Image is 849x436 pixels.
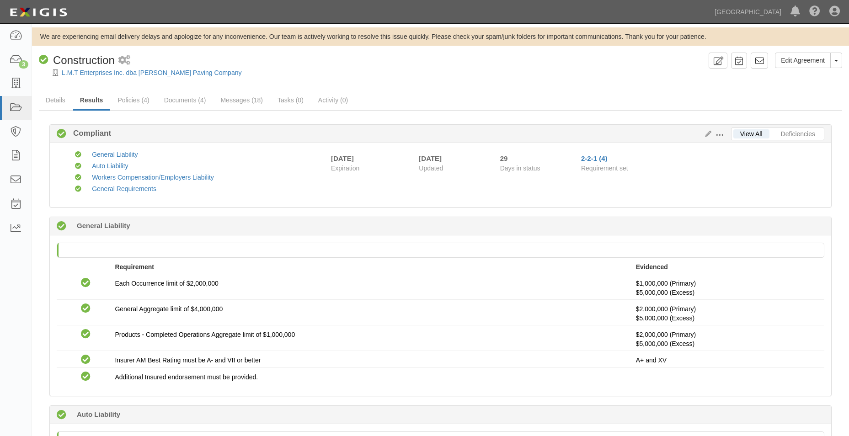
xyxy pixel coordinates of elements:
[636,263,668,271] strong: Evidenced
[311,91,355,109] a: Activity (0)
[636,304,817,323] p: $2,000,000 (Primary)
[214,91,270,109] a: Messages (18)
[115,331,295,338] span: Products - Completed Operations Aggregate limit of $1,000,000
[636,340,694,347] span: Policy #N-EC700076500 Insurer: Greenwich Insurance Company
[57,129,66,139] i: Compliant
[500,165,540,172] span: Days in status
[92,185,156,192] a: General Requirements
[115,263,154,271] strong: Requirement
[581,154,608,162] a: 2-2-1 (4)
[115,305,223,313] span: General Aggregate limit of $4,000,000
[636,289,694,296] span: Policy #N-EC700076500 Insurer: Greenwich Insurance Company
[774,129,822,138] a: Deficiencies
[111,91,156,109] a: Policies (4)
[81,372,91,382] i: Compliant
[81,355,91,365] i: Compliant
[419,154,486,163] div: [DATE]
[775,53,831,68] a: Edit Agreement
[66,128,111,139] b: Compliant
[57,222,66,231] i: Compliant 95 days (since 05/16/2025)
[809,6,820,17] i: Help Center - Complianz
[419,165,443,172] span: Updated
[32,32,849,41] div: We are experiencing email delivery delays and apologize for any inconvenience. Our team is active...
[92,174,214,181] a: Workers Compensation/Employers Liability
[733,129,769,138] a: View All
[115,356,261,364] span: Insurer AM Best Rating must be A- and VII or better
[157,91,213,109] a: Documents (4)
[39,53,115,68] div: Construction
[636,330,817,348] p: $2,000,000 (Primary)
[75,175,81,181] i: Compliant
[118,56,130,65] i: 2 scheduled workflows
[500,154,574,163] div: Since 07/21/2025
[115,373,258,381] span: Additional Insured endorsement must be provided.
[39,91,72,109] a: Details
[331,154,354,163] div: [DATE]
[636,314,694,322] span: Policy #N-EC700076500 Insurer: Greenwich Insurance Company
[271,91,310,109] a: Tasks (0)
[75,186,81,192] i: Compliant
[39,55,48,65] i: Compliant
[77,409,120,419] b: Auto Liability
[701,130,711,138] a: Edit Results
[581,165,628,172] span: Requirement set
[636,279,817,297] p: $1,000,000 (Primary)
[19,60,28,69] div: 3
[53,54,115,66] span: Construction
[92,151,138,158] a: General Liability
[57,410,66,420] i: Compliant 95 days (since 05/16/2025)
[710,3,786,21] a: [GEOGRAPHIC_DATA]
[7,4,70,21] img: logo-5460c22ac91f19d4615b14bd174203de0afe785f0fc80cf4dbbc73dc1793850b.png
[115,280,218,287] span: Each Occurrence limit of $2,000,000
[62,69,241,76] a: L.M.T Enterprises Inc. dba [PERSON_NAME] Paving Company
[92,162,128,170] a: Auto Liability
[81,304,91,314] i: Compliant
[75,163,81,170] i: Compliant
[81,330,91,339] i: Compliant
[73,91,110,111] a: Results
[331,164,412,173] span: Expiration
[636,356,817,365] p: A+ and XV
[75,152,81,158] i: Compliant
[77,221,130,230] b: General Liability
[81,278,91,288] i: Compliant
